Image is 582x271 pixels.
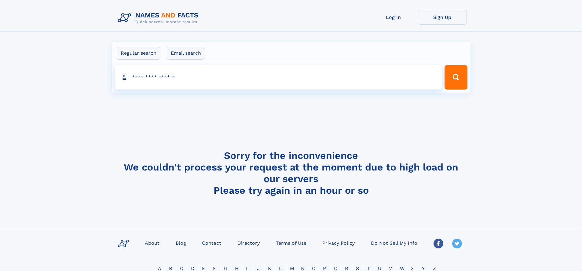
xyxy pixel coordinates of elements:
a: Sign Up [418,10,467,25]
a: Privacy Policy [320,238,357,247]
h4: Sorry for the inconvenience We couldn't process your request at the moment due to high load on ou... [115,150,467,196]
img: Twitter [452,239,462,248]
img: Logo Names and Facts [115,10,203,26]
a: Contact [199,238,224,247]
label: Email search [167,47,205,60]
a: About [142,238,162,247]
a: Blog [173,238,189,247]
a: Do Not Sell My Info [368,238,420,247]
a: Log In [369,10,418,25]
label: Regular search [117,47,160,60]
a: Terms of Use [273,238,309,247]
input: search input [115,65,442,90]
a: Directory [235,238,262,247]
button: Search Button [445,65,467,90]
img: Facebook [434,239,443,248]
